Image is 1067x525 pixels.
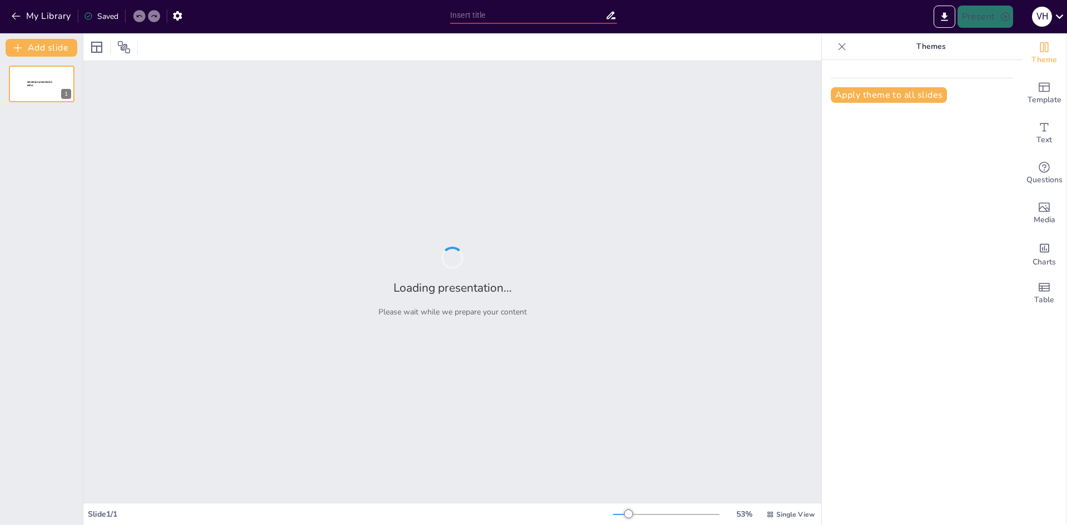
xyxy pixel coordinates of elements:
button: Present [958,6,1013,28]
span: Text [1036,134,1052,146]
div: Layout [88,38,106,56]
div: V H [1032,7,1052,27]
div: Add charts and graphs [1022,233,1066,273]
span: Single View [776,510,815,519]
span: Theme [1031,54,1057,66]
span: Charts [1033,256,1056,268]
input: Insert title [450,7,605,23]
span: Questions [1026,174,1063,186]
span: Position [117,41,131,54]
div: 1 [61,89,71,99]
button: Export to PowerPoint [934,6,955,28]
span: Template [1028,94,1061,106]
span: Table [1034,294,1054,306]
p: Please wait while we prepare your content [378,307,527,317]
div: 1 [9,66,74,102]
div: Add text boxes [1022,113,1066,153]
span: Media [1034,214,1055,226]
button: My Library [8,7,76,25]
button: Add slide [6,39,77,57]
div: Add images, graphics, shapes or video [1022,193,1066,233]
button: V H [1032,6,1052,28]
div: Saved [84,11,118,22]
span: Sendsteps presentation editor [27,81,52,87]
p: Themes [851,33,1011,60]
div: 53 % [731,509,757,519]
h2: Loading presentation... [393,280,512,296]
div: Add a table [1022,273,1066,313]
div: Change the overall theme [1022,33,1066,73]
div: Get real-time input from your audience [1022,153,1066,193]
div: Add ready made slides [1022,73,1066,113]
div: Slide 1 / 1 [88,509,613,519]
button: Apply theme to all slides [831,87,947,103]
